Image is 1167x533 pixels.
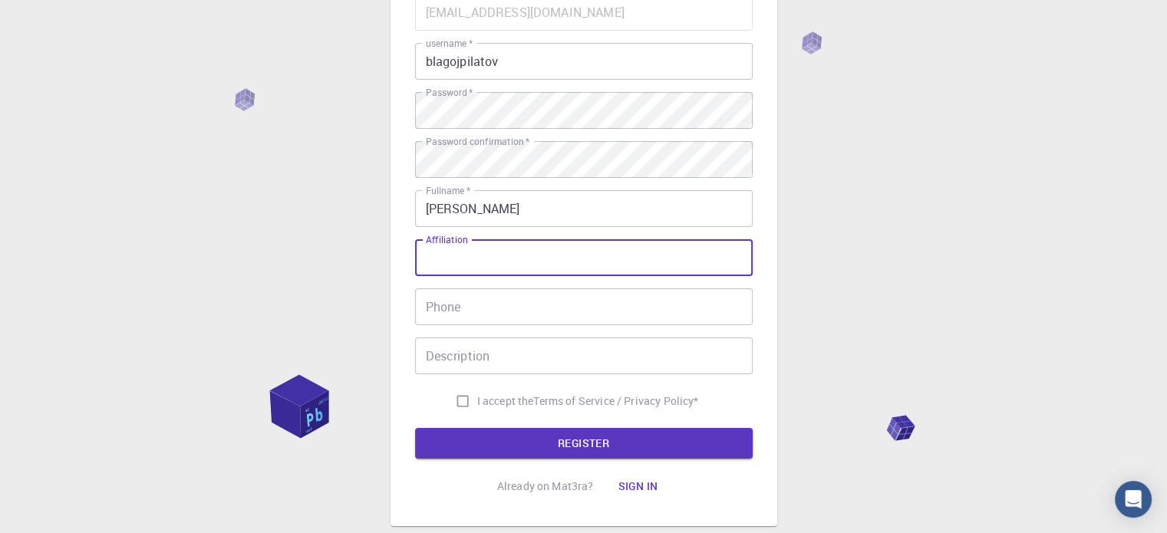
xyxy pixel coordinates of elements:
[415,428,753,459] button: REGISTER
[497,479,594,494] p: Already on Mat3ra?
[426,37,473,50] label: username
[426,184,470,197] label: Fullname
[477,393,534,409] span: I accept the
[533,393,698,409] p: Terms of Service / Privacy Policy *
[533,393,698,409] a: Terms of Service / Privacy Policy*
[426,135,529,148] label: Password confirmation
[426,233,467,246] label: Affiliation
[1115,481,1152,518] div: Open Intercom Messenger
[426,86,473,99] label: Password
[605,471,670,502] button: Sign in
